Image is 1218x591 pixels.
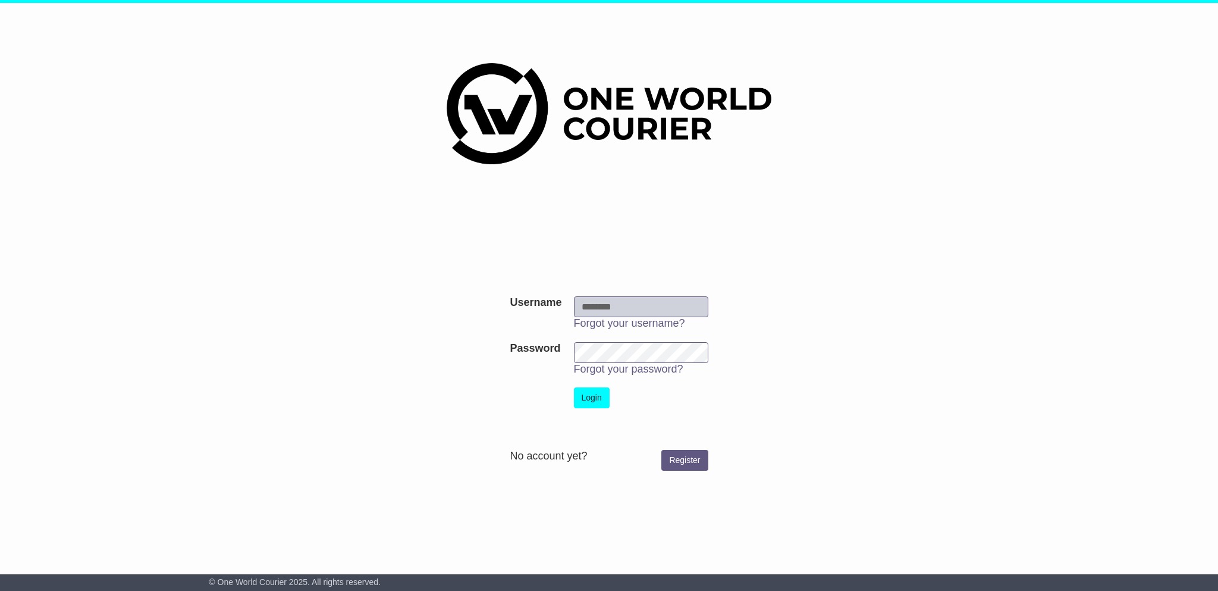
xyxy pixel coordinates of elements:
label: Password [510,342,560,355]
label: Username [510,296,561,309]
span: © One World Courier 2025. All rights reserved. [209,577,381,587]
a: Forgot your username? [574,317,685,329]
a: Register [661,450,708,471]
a: Forgot your password? [574,363,683,375]
button: Login [574,387,610,408]
div: No account yet? [510,450,708,463]
img: One World [447,63,771,164]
